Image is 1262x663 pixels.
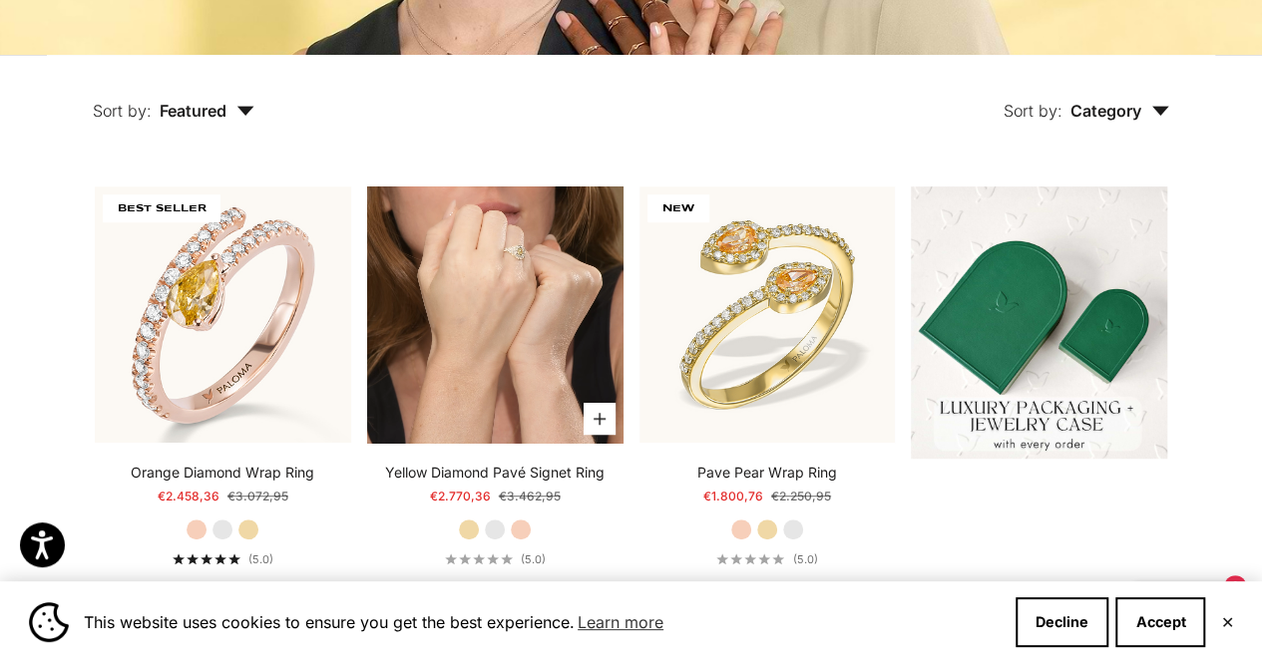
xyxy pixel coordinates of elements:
[1115,597,1205,647] button: Accept
[647,194,709,222] span: NEW
[173,553,240,564] div: 5.0 out of 5.0 stars
[575,607,666,637] a: Learn more
[84,607,1000,637] span: This website uses cookies to ensure you get the best experience.
[792,552,817,566] span: (5.0)
[227,487,288,506] compare-at-price: €3.072,95
[103,194,220,222] span: BEST SELLER
[716,552,817,566] a: 5.0 out of 5.0 stars(5.0)
[1004,101,1062,121] span: Sort by:
[1220,616,1233,628] button: Close
[1070,101,1169,121] span: Category
[697,463,837,483] a: Pave Pear Wrap Ring
[385,463,605,483] a: Yellow Diamond Pavé Signet Ring
[131,463,314,483] a: Orange Diamond Wrap Ring
[173,552,273,566] a: 5.0 out of 5.0 stars(5.0)
[958,55,1215,139] button: Sort by: Category
[160,101,254,121] span: Featured
[93,101,152,121] span: Sort by:
[95,186,351,443] img: #RoseGold
[521,552,546,566] span: (5.0)
[703,487,763,506] sale-price: €1.800,76
[430,487,491,506] sale-price: €2.770,36
[445,552,546,566] a: 5.0 out of 5.0 stars(5.0)
[1016,597,1108,647] button: Decline
[716,553,784,564] div: 5.0 out of 5.0 stars
[158,487,219,506] sale-price: €2.458,36
[367,186,624,443] a: #YellowGold #WhiteGold #RoseGold
[771,487,831,506] compare-at-price: €2.250,95
[499,487,561,506] compare-at-price: €3.462,95
[248,552,273,566] span: (5.0)
[47,55,300,139] button: Sort by: Featured
[445,553,513,564] div: 5.0 out of 5.0 stars
[639,186,896,443] img: #YellowGold
[29,602,69,642] img: Cookie banner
